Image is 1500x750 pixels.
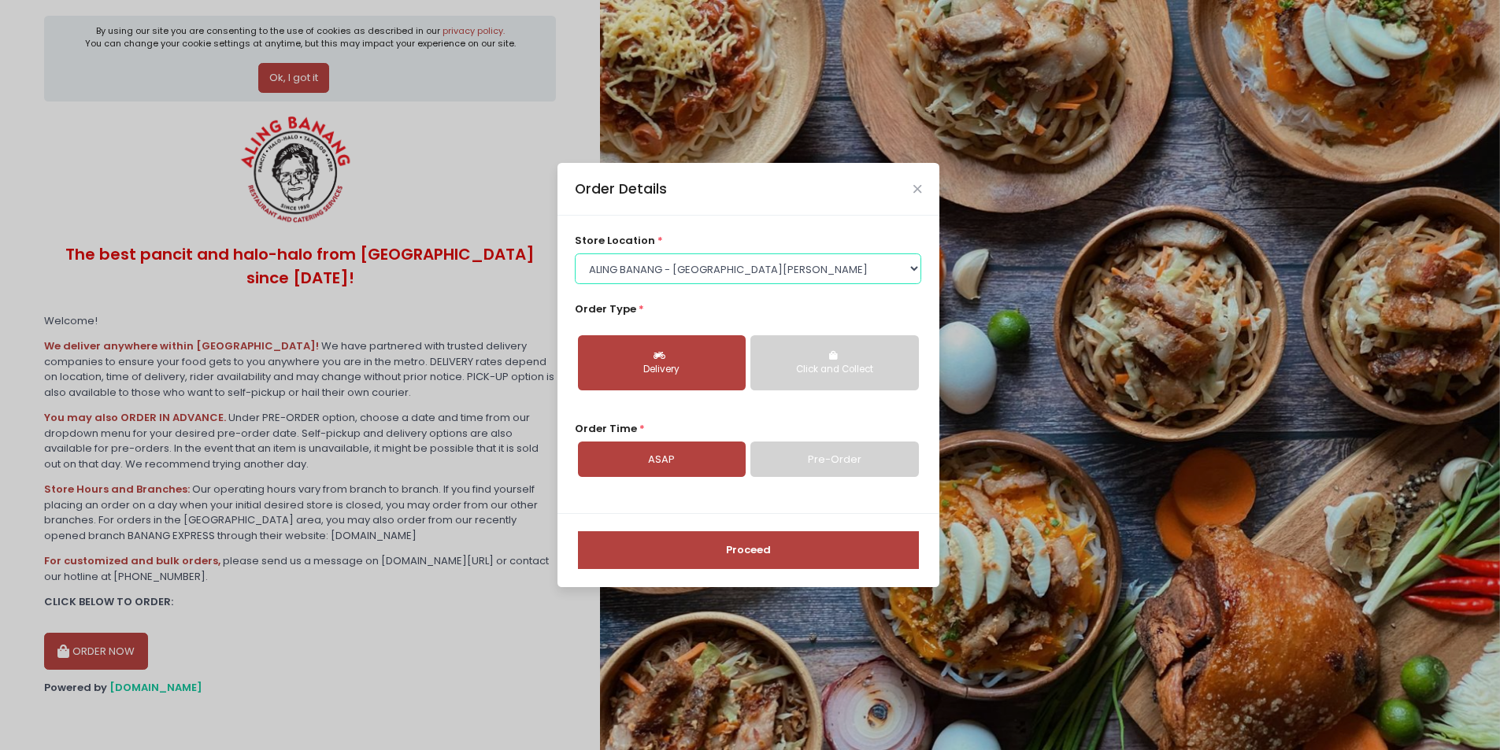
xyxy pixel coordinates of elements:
div: Delivery [589,363,735,377]
div: Order Details [575,179,667,199]
a: ASAP [578,442,746,478]
span: store location [575,233,655,248]
a: Pre-Order [750,442,918,478]
span: Order Type [575,301,636,316]
div: Click and Collect [761,363,907,377]
button: Close [913,185,921,193]
button: Click and Collect [750,335,918,390]
button: Proceed [578,531,919,569]
button: Delivery [578,335,746,390]
span: Order Time [575,421,637,436]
